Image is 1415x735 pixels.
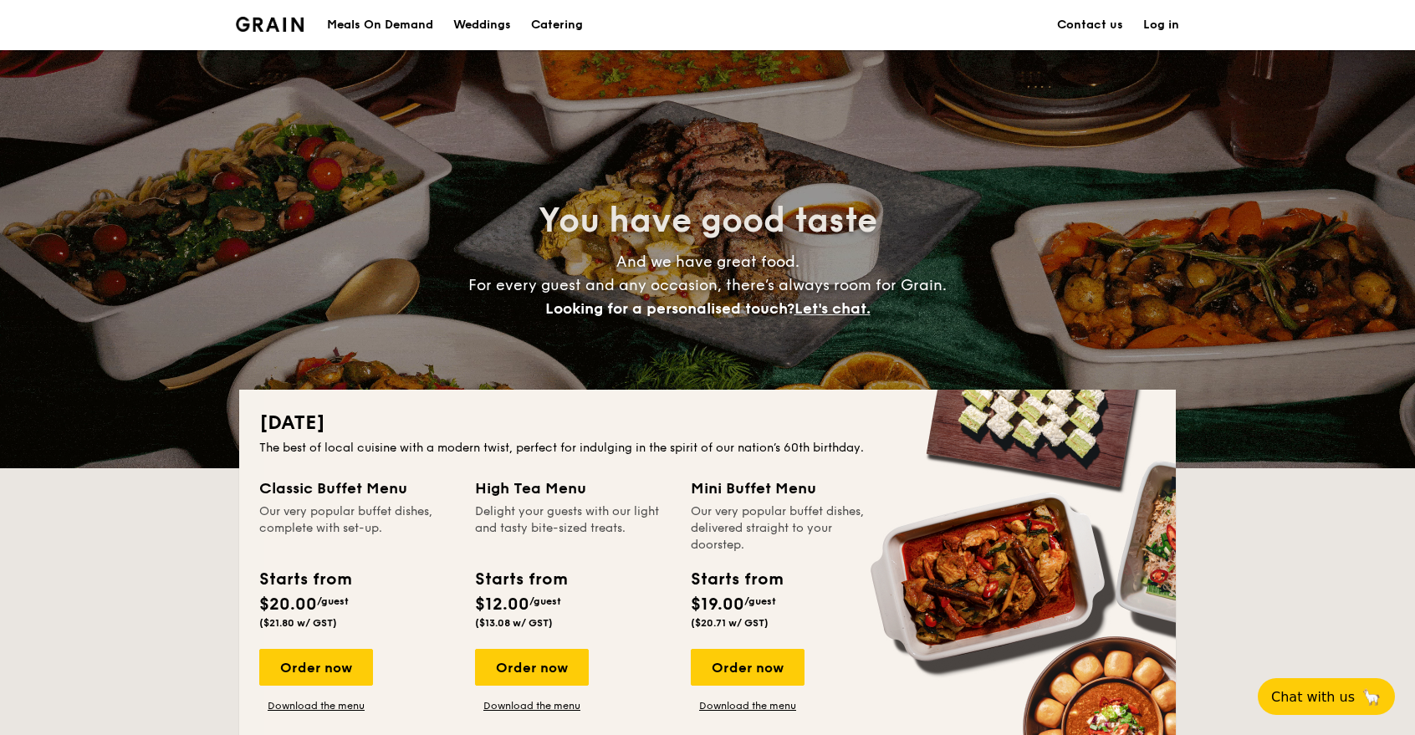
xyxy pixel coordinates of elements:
span: ($21.80 w/ GST) [259,617,337,629]
div: Our very popular buffet dishes, delivered straight to your doorstep. [691,503,886,554]
span: Chat with us [1271,689,1355,705]
div: The best of local cuisine with a modern twist, perfect for indulging in the spirit of our nation’... [259,440,1156,457]
a: Logotype [236,17,304,32]
div: High Tea Menu [475,477,671,500]
span: /guest [744,595,776,607]
div: Classic Buffet Menu [259,477,455,500]
a: Download the menu [691,699,805,712]
h2: [DATE] [259,410,1156,436]
span: /guest [529,595,561,607]
span: $20.00 [259,595,317,615]
div: Order now [259,649,373,686]
div: Mini Buffet Menu [691,477,886,500]
div: Order now [475,649,589,686]
span: $12.00 [475,595,529,615]
div: Starts from [475,567,566,592]
span: Let's chat. [794,299,871,318]
span: 🦙 [1361,687,1382,707]
a: Download the menu [259,699,373,712]
a: Download the menu [475,699,589,712]
span: ($13.08 w/ GST) [475,617,553,629]
div: Our very popular buffet dishes, complete with set-up. [259,503,455,554]
span: $19.00 [691,595,744,615]
span: /guest [317,595,349,607]
div: Order now [691,649,805,686]
div: Starts from [691,567,782,592]
span: ($20.71 w/ GST) [691,617,769,629]
button: Chat with us🦙 [1258,678,1395,715]
img: Grain [236,17,304,32]
div: Delight your guests with our light and tasty bite-sized treats. [475,503,671,554]
div: Starts from [259,567,350,592]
